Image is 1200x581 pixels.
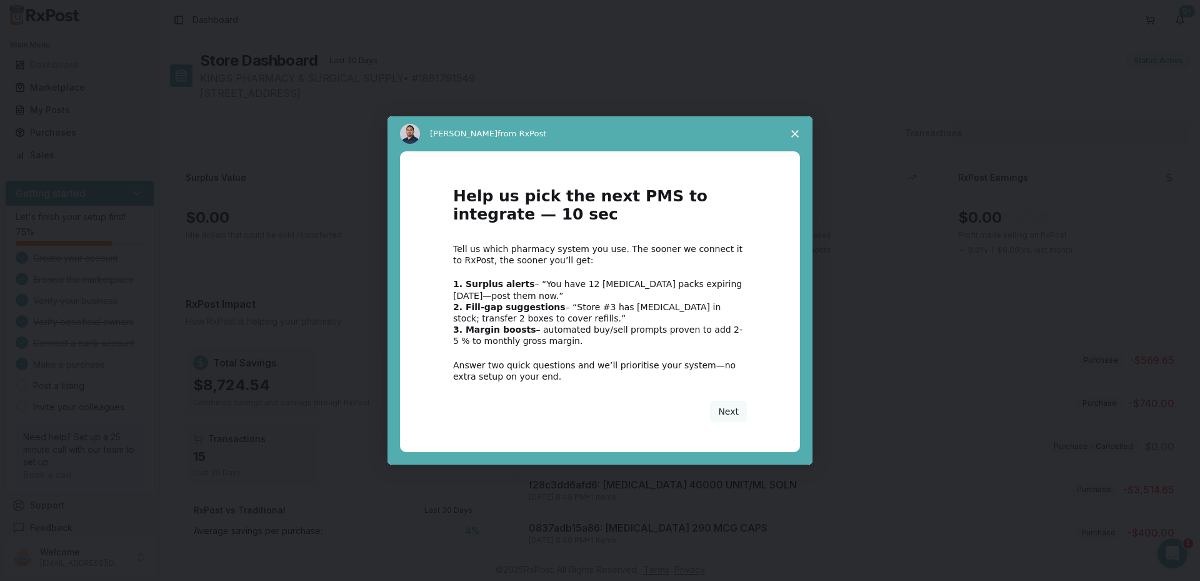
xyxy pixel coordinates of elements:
[777,116,812,151] span: Close survey
[453,301,747,324] div: – “Store #3 has [MEDICAL_DATA] in stock; transfer 2 boxes to cover refills.”
[453,302,566,312] b: 2. Fill-gap suggestions
[453,278,747,301] div: – “You have 12 [MEDICAL_DATA] packs expiring [DATE]—post them now.”
[453,188,747,231] h1: Help us pick the next PMS to integrate — 10 sec
[453,325,536,335] b: 3. Margin boosts
[453,360,747,382] div: Answer two quick questions and we’ll prioritise your system—no extra setup on your end.
[710,401,747,422] button: Next
[400,124,420,144] img: Profile image for Manuel
[453,243,747,266] div: Tell us which pharmacy system you use. The sooner we connect it to RxPost, the sooner you’ll get:
[453,324,747,346] div: – automated buy/sell prompts proven to add 2-5 % to monthly gross margin.
[497,129,546,138] span: from RxPost
[430,129,497,138] span: [PERSON_NAME]
[453,279,535,289] b: 1. Surplus alerts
